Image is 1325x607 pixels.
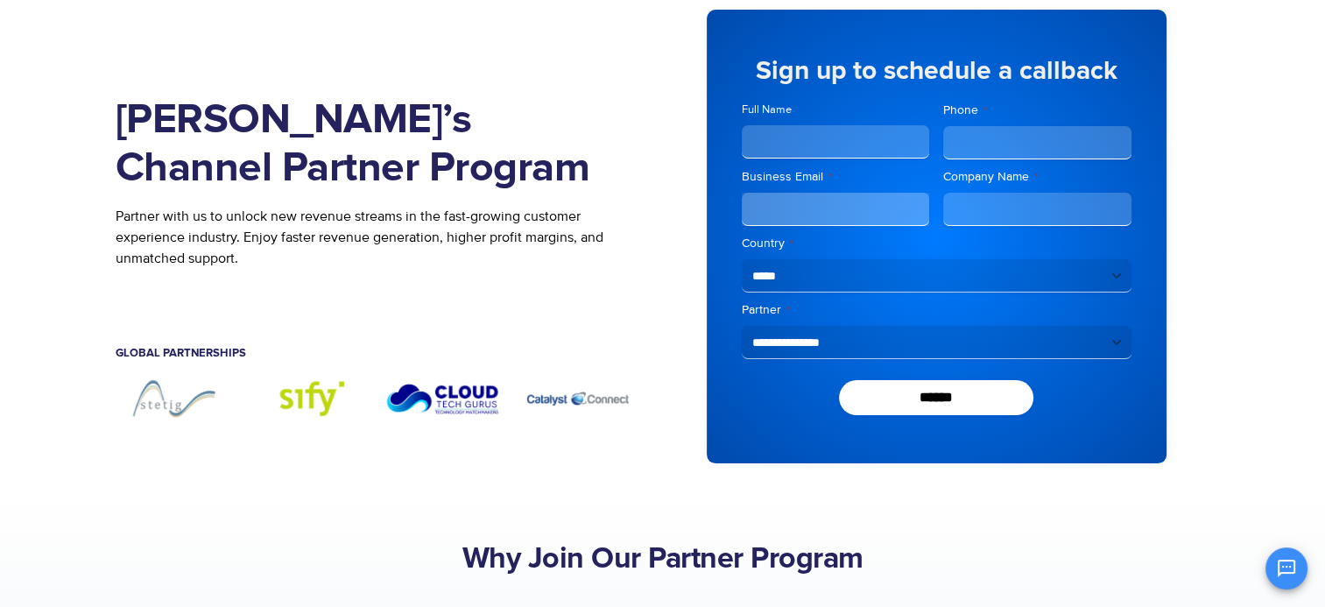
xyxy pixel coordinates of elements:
img: CatalystConnect [519,377,637,420]
img: Stetig [116,377,233,420]
label: Company Name [943,168,1131,186]
h5: Global Partnerships [116,348,637,359]
p: Partner with us to unlock new revenue streams in the fast-growing customer experience industry. E... [116,206,637,269]
div: Image Carousel [116,377,637,420]
label: Full Name [742,102,930,118]
h5: Sign up to schedule a callback [742,58,1131,84]
div: 4 / 7 [116,377,233,420]
img: CloubTech [384,377,502,420]
label: Partner [742,301,1131,319]
label: Business Email [742,168,930,186]
div: 6 / 7 [384,377,502,420]
h2: Why Join Our Partner Program [116,542,1210,577]
div: 5 / 7 [250,377,367,420]
h1: [PERSON_NAME]’s Channel Partner Program [116,96,637,193]
label: Phone [943,102,1131,119]
img: Sify [250,377,367,420]
label: Country [742,235,1131,252]
button: Open chat [1265,547,1307,589]
div: 7 / 7 [519,377,637,420]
